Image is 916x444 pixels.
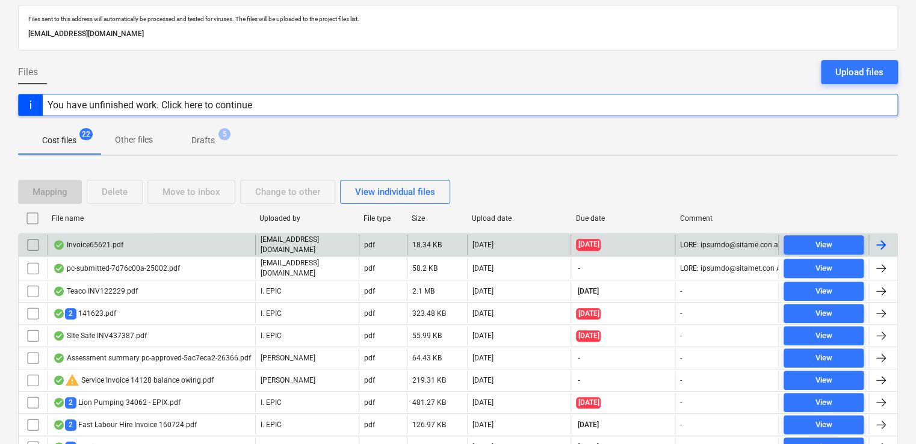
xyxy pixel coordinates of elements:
div: View [815,262,832,276]
div: - [680,421,682,429]
iframe: Chat Widget [856,386,916,444]
div: OCR finished [53,264,65,273]
div: [DATE] [472,241,494,249]
p: I. EPIC [261,420,282,430]
div: OCR finished [53,420,65,430]
div: pdf [364,264,375,273]
div: Uploaded by [259,214,354,223]
button: Upload files [821,60,898,84]
div: 481.27 KB [412,398,446,407]
p: I. EPIC [261,286,282,297]
div: - [680,287,682,295]
span: Files [18,65,38,79]
div: pdf [364,287,375,295]
div: Invoice65621.pdf [53,240,123,250]
div: OCR finished [53,240,65,250]
div: [DATE] [472,398,494,407]
div: Assessment summary pc-approved-5ac7eca2-26366.pdf [53,353,251,363]
p: Files sent to this address will automatically be processed and tested for viruses. The files will... [28,15,888,23]
span: [DATE] [576,308,601,319]
button: View [784,371,864,390]
div: View individual files [355,184,435,200]
div: pdf [364,354,375,362]
div: - [680,354,682,362]
button: View [784,259,864,278]
button: View [784,415,864,434]
div: 2.1 MB [412,287,435,295]
div: Lion Pumping 34062 - EPIX.pdf [53,397,181,409]
p: I. EPIC [261,309,282,319]
div: OCR finished [53,309,65,318]
span: 22 [79,128,93,140]
div: pdf [364,241,375,249]
div: Due date [576,214,670,223]
span: [DATE] [576,330,601,342]
button: View [784,304,864,323]
div: Size [412,214,462,223]
p: Other files [115,134,153,146]
div: SIte Safe INV437387.pdf [53,331,147,341]
span: [DATE] [576,286,599,297]
button: View [784,348,864,368]
span: - [576,353,581,363]
div: OCR finished [53,331,65,341]
div: OCR finished [53,286,65,296]
div: View [815,307,832,321]
span: [DATE] [576,397,601,409]
button: View [784,393,864,412]
div: [DATE] [472,331,494,340]
span: [DATE] [576,420,599,430]
div: 323.48 KB [412,309,446,318]
div: You have unfinished work. Click here to continue [48,99,252,111]
div: File name [52,214,250,223]
div: - [680,376,682,384]
p: [EMAIL_ADDRESS][DOMAIN_NAME] [28,28,888,40]
div: View [815,285,832,298]
span: 2 [65,419,76,431]
div: View [815,329,832,343]
span: 2 [65,308,76,319]
div: - [680,309,682,318]
div: Comment [679,214,774,223]
p: [PERSON_NAME] [261,353,315,363]
div: View [815,396,832,410]
div: 219.31 KB [412,376,446,384]
button: View individual files [340,180,450,204]
div: pc-submitted-7d76c00a-25002.pdf [53,264,180,273]
div: File type [364,214,402,223]
div: 141623.pdf [53,308,116,319]
span: 5 [218,128,231,140]
span: - [576,264,581,274]
div: Teaco INV122229.pdf [53,286,138,296]
div: pdf [364,309,375,318]
div: 55.99 KB [412,331,442,340]
div: View [815,351,832,365]
div: [DATE] [472,309,494,318]
span: [DATE] [576,239,601,250]
div: View [815,238,832,252]
div: OCR finished [53,375,65,385]
button: View [784,282,864,301]
p: I. EPIC [261,398,282,408]
div: [DATE] [472,421,494,429]
p: [PERSON_NAME] [261,375,315,386]
div: 18.34 KB [412,241,442,249]
div: - [680,398,682,407]
div: pdf [364,376,375,384]
div: OCR finished [53,353,65,363]
div: 126.97 KB [412,421,446,429]
div: - [680,331,682,340]
span: 2 [65,397,76,409]
div: 58.2 KB [412,264,438,273]
div: pdf [364,331,375,340]
p: Drafts [191,134,215,147]
div: OCR finished [53,398,65,407]
div: View [815,418,832,432]
p: [EMAIL_ADDRESS][DOMAIN_NAME] [261,235,354,255]
p: I. EPIC [261,331,282,341]
span: warning [65,373,79,387]
button: View [784,235,864,254]
div: Service Invoice 14128 balance owing.pdf [53,373,214,387]
div: pdf [364,398,375,407]
div: 64.43 KB [412,354,442,362]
